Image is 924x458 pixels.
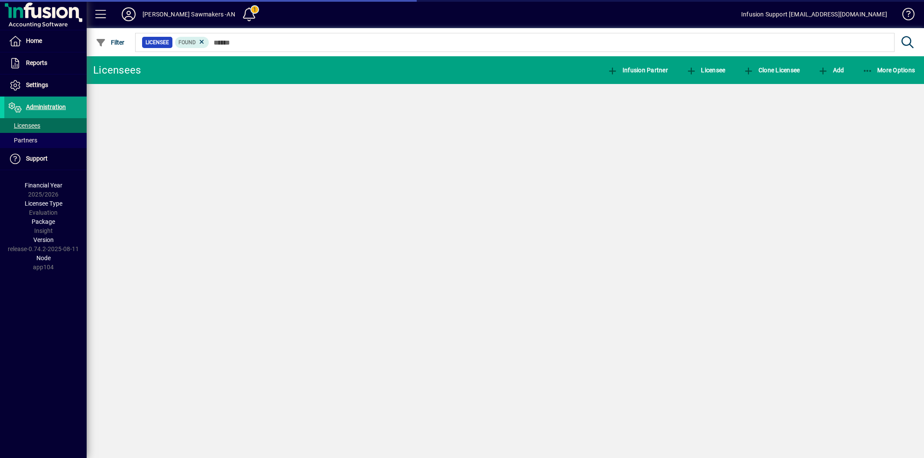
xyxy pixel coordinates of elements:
[26,59,47,66] span: Reports
[94,35,127,50] button: Filter
[26,103,66,110] span: Administration
[816,62,846,78] button: Add
[4,133,87,148] a: Partners
[741,7,887,21] div: Infusion Support [EMAIL_ADDRESS][DOMAIN_NAME]
[146,38,169,47] span: Licensee
[143,7,235,21] div: [PERSON_NAME] Sawmakers -AN
[178,39,196,45] span: Found
[93,63,141,77] div: Licensees
[26,81,48,88] span: Settings
[36,255,51,261] span: Node
[896,2,913,30] a: Knowledge Base
[741,62,802,78] button: Clone Licensee
[862,67,915,74] span: More Options
[684,62,728,78] button: Licensee
[26,155,48,162] span: Support
[860,62,918,78] button: More Options
[96,39,125,46] span: Filter
[25,200,62,207] span: Licensee Type
[32,218,55,225] span: Package
[175,37,209,48] mat-chip: Found Status: Found
[4,118,87,133] a: Licensees
[25,182,62,189] span: Financial Year
[115,6,143,22] button: Profile
[33,236,54,243] span: Version
[818,67,844,74] span: Add
[26,37,42,44] span: Home
[607,67,668,74] span: Infusion Partner
[686,67,726,74] span: Licensee
[9,137,37,144] span: Partners
[605,62,670,78] button: Infusion Partner
[4,74,87,96] a: Settings
[4,148,87,170] a: Support
[4,52,87,74] a: Reports
[9,122,40,129] span: Licensees
[4,30,87,52] a: Home
[743,67,800,74] span: Clone Licensee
